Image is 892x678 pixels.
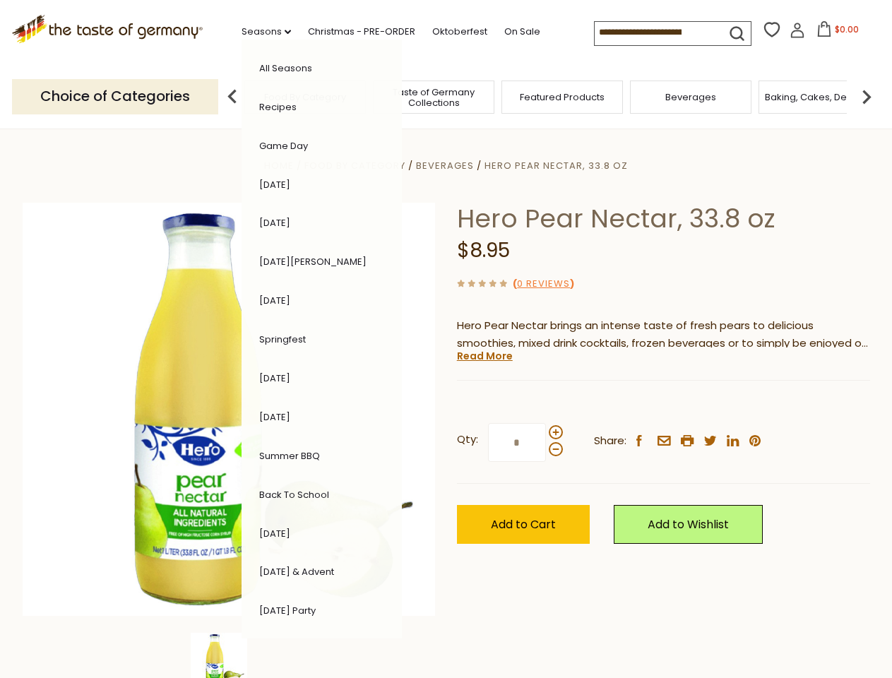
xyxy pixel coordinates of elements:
a: Recipes [259,100,297,114]
p: Hero Pear Nectar brings an intense taste of fresh pears to delicious smoothies, mixed drink cockt... [457,317,870,352]
a: [DATE] & Advent [259,565,334,578]
img: Hero Pear Nectar, 33.8 oz [23,203,436,616]
a: [DATE] [259,294,290,307]
button: $0.00 [808,21,868,42]
a: On Sale [504,24,540,40]
a: [DATE] [259,178,290,191]
a: Oktoberfest [432,24,487,40]
p: Choice of Categories [12,79,218,114]
input: Qty: [488,423,546,462]
a: Beverages [665,92,716,102]
a: All Seasons [259,61,312,75]
a: Back to School [259,488,329,501]
a: Christmas - PRE-ORDER [308,24,415,40]
a: Featured Products [520,92,605,102]
a: [DATE] [259,371,290,385]
a: [DATE] Party [259,604,316,617]
a: Game Day [259,139,308,153]
a: Add to Wishlist [614,505,763,544]
a: Read More [457,349,513,363]
a: Springfest [259,333,306,346]
span: $0.00 [835,23,859,35]
img: previous arrow [218,83,246,111]
a: [DATE][PERSON_NAME] [259,255,367,268]
button: Add to Cart [457,505,590,544]
a: [DATE] [259,216,290,230]
strong: Qty: [457,431,478,448]
span: Add to Cart [491,516,556,533]
a: Taste of Germany Collections [377,87,490,108]
a: Hero Pear Nectar, 33.8 oz [484,159,628,172]
a: 0 Reviews [517,277,570,292]
span: ( ) [513,277,574,290]
a: [DATE] [259,527,290,540]
a: Beverages [416,159,474,172]
a: Summer BBQ [259,449,320,463]
a: Baking, Cakes, Desserts [765,92,874,102]
h1: Hero Pear Nectar, 33.8 oz [457,203,870,234]
a: Seasons [242,24,291,40]
span: Share: [594,432,626,450]
span: $8.95 [457,237,510,264]
a: [DATE] [259,410,290,424]
img: next arrow [852,83,881,111]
